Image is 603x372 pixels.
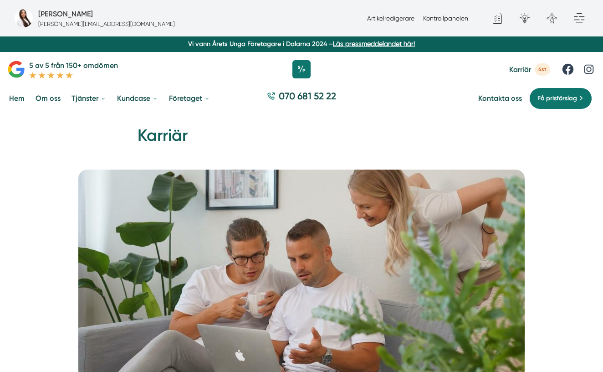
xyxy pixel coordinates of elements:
[4,39,599,48] p: Vi vann Årets Unga Företagare i Dalarna 2024 –
[367,15,414,22] a: Artikelredigerare
[167,87,212,110] a: Företaget
[279,89,336,103] span: 070 681 52 22
[333,40,415,47] a: Läs pressmeddelandet här!
[138,124,465,154] h1: Karriär
[423,15,468,22] a: Kontrollpanelen
[478,94,522,103] a: Kontakta oss
[70,87,108,110] a: Tjänster
[7,87,26,110] a: Hem
[34,87,62,110] a: Om oss
[509,65,531,74] span: Karriär
[115,87,160,110] a: Kundcase
[38,20,175,28] p: [PERSON_NAME][EMAIL_ADDRESS][DOMAIN_NAME]
[529,88,592,109] a: Få prisförslag
[38,8,93,20] h5: Administratör
[15,9,33,27] img: foretagsbild-pa-smartproduktion-ett-foretag-i-dalarnas-lan.jpg
[263,89,340,107] a: 070 681 52 22
[509,63,550,76] a: Karriär 4st
[535,63,550,76] span: 4st
[29,60,118,71] p: 5 av 5 från 150+ omdömen
[537,93,577,103] span: Få prisförslag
